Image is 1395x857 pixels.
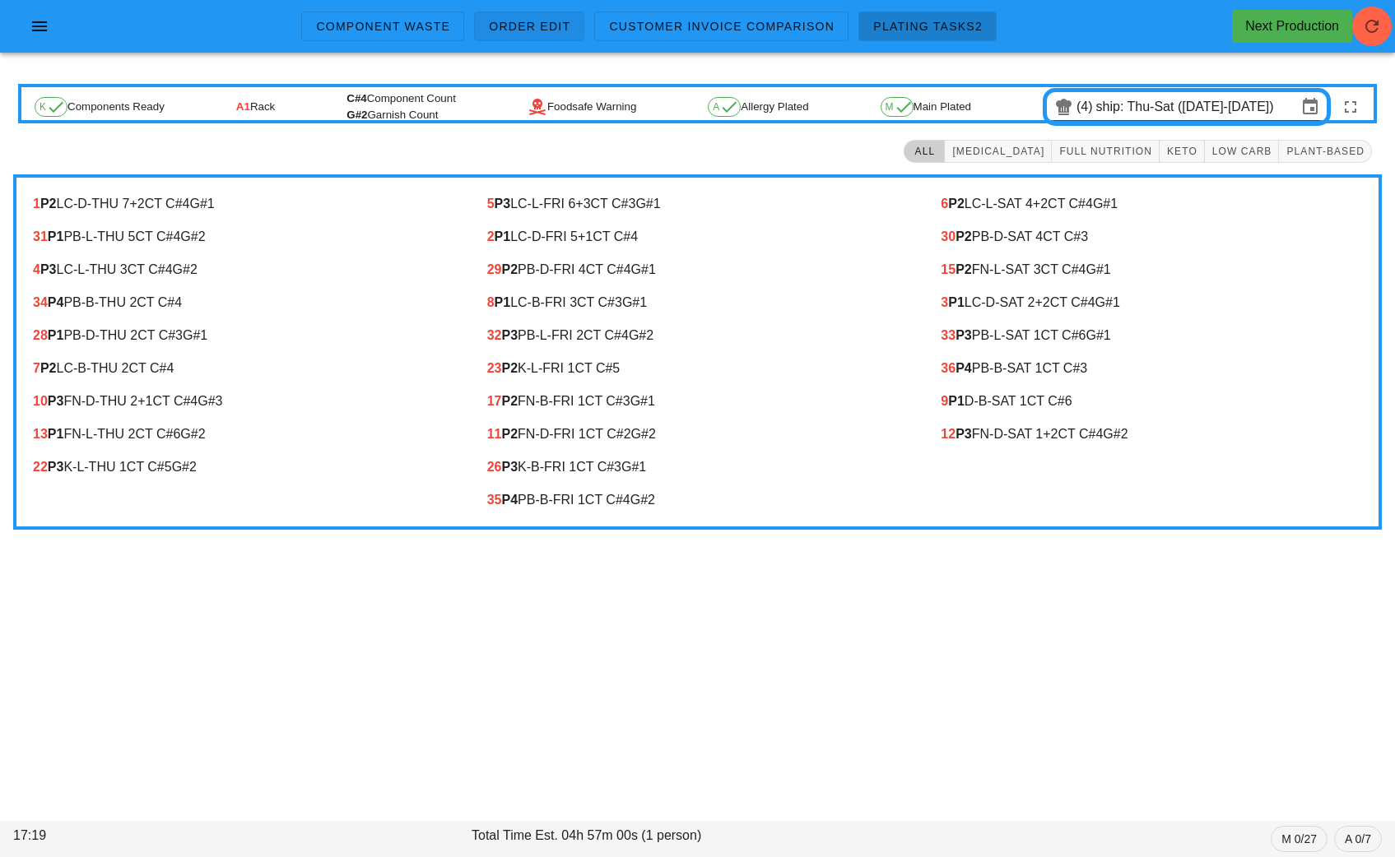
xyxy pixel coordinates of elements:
[941,394,1362,409] div: D-B-SAT 1 CT C#6
[941,328,956,342] span: 33
[33,229,48,243] span: 31
[1279,140,1372,163] button: Plant-Based
[487,295,909,310] div: LC-B-FRI 3 CT C#3
[487,229,909,244] div: LC-D-FRI 5 CT C#4
[33,197,454,211] div: LC-D-THU 7 CT C#4
[21,87,1374,127] div: Components Ready Rack Foodsafe Warning Allergy Plated Main Plated
[33,295,48,309] span: 34
[904,140,945,163] button: All
[941,361,1362,376] div: PB-B-SAT 1 CT C#3
[33,427,48,441] span: 13
[956,328,972,342] b: P3
[941,394,948,408] span: 9
[315,20,450,33] span: Component Waste
[501,262,518,276] b: P2
[33,427,454,442] div: FN-L-THU 2 CT C#6
[346,90,456,123] div: Component Count Garnish Count
[941,295,948,309] span: 3
[48,394,64,408] b: P3
[941,427,1362,442] div: FN-D-SAT 1 CT C#4
[886,102,909,112] span: M
[487,328,502,342] span: 32
[945,140,1052,163] button: [MEDICAL_DATA]
[487,197,909,211] div: LC-L-FRI 6 CT C#3
[1160,140,1205,163] button: Keto
[33,460,48,474] span: 22
[1035,295,1049,309] span: +2
[1076,99,1096,115] div: (4)
[180,229,205,243] span: G#2
[487,427,502,441] span: 11
[1095,295,1120,309] span: G#1
[40,197,57,211] b: P2
[630,493,655,507] span: G#2
[911,146,937,157] span: All
[941,427,956,441] span: 12
[487,394,502,408] span: 17
[1103,427,1128,441] span: G#2
[33,328,454,343] div: PB-D-THU 2 CT C#3
[487,295,495,309] span: 8
[941,328,1362,343] div: PB-L-SAT 1 CT C#6
[1211,146,1272,157] span: Low Carb
[1052,140,1160,163] button: Full Nutrition
[33,394,48,408] span: 10
[474,12,584,41] a: Order Edit
[1086,262,1110,276] span: G#1
[172,460,197,474] span: G#2
[629,328,653,342] span: G#2
[48,295,64,309] b: P4
[495,295,511,309] b: P1
[872,20,983,33] span: Plating Tasks2
[608,20,835,33] span: Customer Invoice Comparison
[941,197,948,211] span: 6
[501,361,518,375] b: P2
[575,197,590,211] span: +3
[487,460,909,475] div: K-B-FRI 1 CT C#3
[137,394,152,408] span: +1
[487,361,502,375] span: 23
[630,394,655,408] span: G#1
[1166,146,1197,157] span: Keto
[956,361,972,375] b: P4
[941,197,1362,211] div: LC-L-SAT 4 CT C#4
[621,460,646,474] span: G#1
[948,394,965,408] b: P1
[631,427,656,441] span: G#2
[941,229,1362,244] div: PB-D-SAT 4 CT C#3
[941,295,1362,310] div: LC-D-SAT 2 CT C#4
[236,99,250,115] span: A1
[941,262,956,276] span: 15
[1205,140,1280,163] button: Low Carb
[1281,827,1317,851] span: M 0/27
[487,229,495,243] span: 2
[948,197,965,211] b: P2
[858,12,997,41] a: Plating Tasks2
[948,295,965,309] b: P1
[956,229,972,243] b: P2
[468,822,927,855] div: Total Time Est. 04h 57m 00s (1 person)
[33,361,40,375] span: 7
[48,328,64,342] b: P1
[501,328,518,342] b: P3
[1033,197,1048,211] span: +2
[346,92,366,104] span: C#4
[1093,197,1118,211] span: G#1
[713,102,736,112] span: A
[487,197,495,211] span: 5
[487,460,502,474] span: 26
[495,197,511,211] b: P3
[183,328,207,342] span: G#1
[1245,16,1339,36] div: Next Production
[33,295,454,310] div: PB-B-THU 2 CT C#4
[33,262,454,277] div: LC-L-THU 3 CT C#4
[487,493,909,507] div: PB-B-FRI 1 CT C#4
[301,12,464,41] a: Component Waste
[487,262,502,276] span: 29
[487,328,909,343] div: PB-L-FRI 2 CT C#4
[487,394,909,409] div: FN-B-FRI 1 CT C#3
[198,394,222,408] span: G#3
[487,427,909,442] div: FN-D-FRI 1 CT C#2
[1058,146,1152,157] span: Full Nutrition
[1286,146,1365,157] span: Plant-Based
